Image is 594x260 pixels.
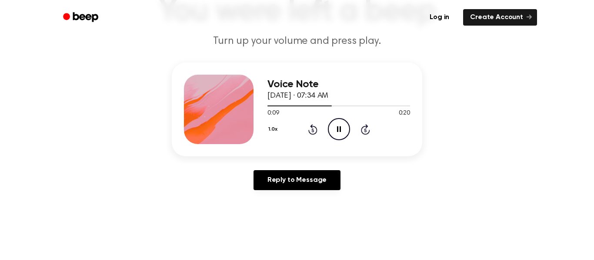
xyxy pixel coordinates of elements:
[254,170,340,190] a: Reply to Message
[267,109,279,118] span: 0:09
[267,79,410,90] h3: Voice Note
[57,9,106,26] a: Beep
[267,92,328,100] span: [DATE] · 07:34 AM
[267,122,280,137] button: 1.0x
[421,7,458,27] a: Log in
[463,9,537,26] a: Create Account
[130,34,464,49] p: Turn up your volume and press play.
[399,109,410,118] span: 0:20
